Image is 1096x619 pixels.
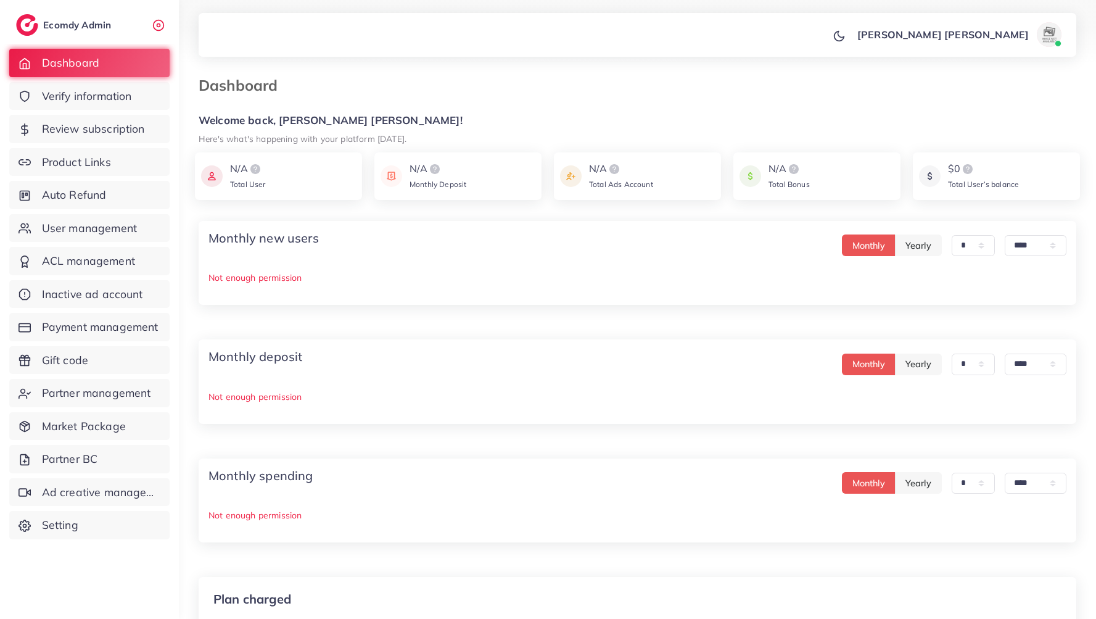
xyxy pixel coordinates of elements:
a: ACL management [9,247,170,275]
button: Yearly [895,354,942,375]
img: logo [16,14,38,36]
h3: Dashboard [199,77,287,94]
a: Ad creative management [9,478,170,507]
img: icon payment [740,162,761,191]
a: Inactive ad account [9,280,170,309]
div: N/A [589,162,653,177]
span: Auto Refund [42,187,107,203]
h2: Ecomdy Admin [43,19,114,31]
div: N/A [768,162,810,177]
span: Ad creative management [42,484,160,501]
button: Yearly [895,472,942,494]
p: [PERSON_NAME] [PERSON_NAME] [857,27,1029,42]
img: icon payment [919,162,941,191]
span: Setting [42,517,78,533]
a: Payment management [9,313,170,341]
img: logo [786,162,801,177]
span: Monthly Deposit [410,180,466,189]
a: Gift code [9,346,170,375]
small: Here's what's happening with your platform [DATE]. [199,133,406,144]
a: Product Links [9,148,170,177]
span: Review subscription [42,121,145,137]
button: Monthly [842,354,896,375]
span: Product Links [42,154,111,170]
h4: Monthly deposit [208,349,302,364]
p: Not enough permission [208,270,1066,285]
h4: Monthly spending [208,468,313,483]
h5: Welcome back, [PERSON_NAME] [PERSON_NAME]! [199,114,1076,127]
a: Market Package [9,412,170,441]
img: logo [960,162,975,177]
a: Dashboard [9,49,170,77]
button: Yearly [895,235,942,256]
a: Verify information [9,82,170,110]
span: Partner management [42,385,151,401]
p: Not enough permission [208,508,1066,523]
a: Partner management [9,379,170,407]
button: Monthly [842,235,896,256]
span: Inactive ad account [42,286,143,302]
span: Verify information [42,88,132,104]
span: Total User’s balance [948,180,1019,189]
img: icon payment [201,162,223,191]
p: Plan charged [213,592,628,607]
img: logo [427,162,442,177]
span: Total Ads Account [589,180,653,189]
a: Auto Refund [9,181,170,209]
span: Market Package [42,418,126,434]
img: logo [607,162,622,177]
a: [PERSON_NAME] [PERSON_NAME]avatar [851,22,1066,47]
span: Payment management [42,319,159,335]
h4: Monthly new users [208,231,319,246]
div: N/A [410,162,466,177]
img: icon payment [381,162,402,191]
img: avatar [1037,22,1061,47]
button: Monthly [842,472,896,494]
a: User management [9,214,170,243]
p: Not enough permission [208,389,1066,404]
div: N/A [230,162,266,177]
span: User management [42,220,137,236]
span: Dashboard [42,55,99,71]
img: icon payment [560,162,582,191]
span: Total User [230,180,266,189]
img: logo [248,162,263,177]
span: Partner BC [42,451,98,467]
a: Setting [9,511,170,539]
div: $0 [948,162,1019,177]
a: logoEcomdy Admin [16,14,114,36]
a: Review subscription [9,115,170,143]
span: Total Bonus [768,180,810,189]
a: Partner BC [9,445,170,473]
span: Gift code [42,352,88,368]
span: ACL management [42,253,135,269]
